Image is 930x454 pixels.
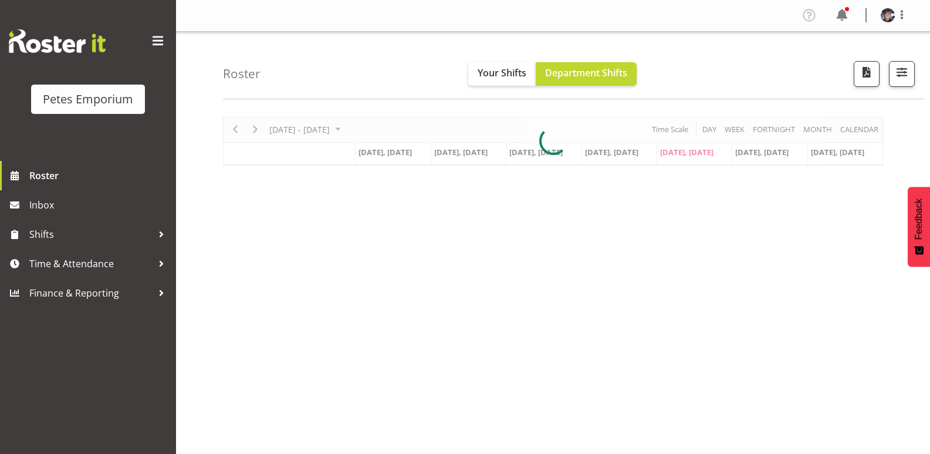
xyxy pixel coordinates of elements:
[914,199,924,240] span: Feedback
[29,196,170,214] span: Inbox
[9,29,106,53] img: Rosterit website logo
[854,61,880,87] button: Download a PDF of the roster according to the set date range.
[29,226,153,243] span: Shifts
[29,284,153,302] span: Finance & Reporting
[478,66,526,79] span: Your Shifts
[29,167,170,184] span: Roster
[545,66,627,79] span: Department Shifts
[889,61,915,87] button: Filter Shifts
[881,8,895,22] img: michelle-whaleb4506e5af45ffd00a26cc2b6420a9100.png
[29,255,153,273] span: Time & Attendance
[536,62,637,86] button: Department Shifts
[908,187,930,267] button: Feedback - Show survey
[468,62,536,86] button: Your Shifts
[223,67,261,80] h4: Roster
[43,90,133,108] div: Petes Emporium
